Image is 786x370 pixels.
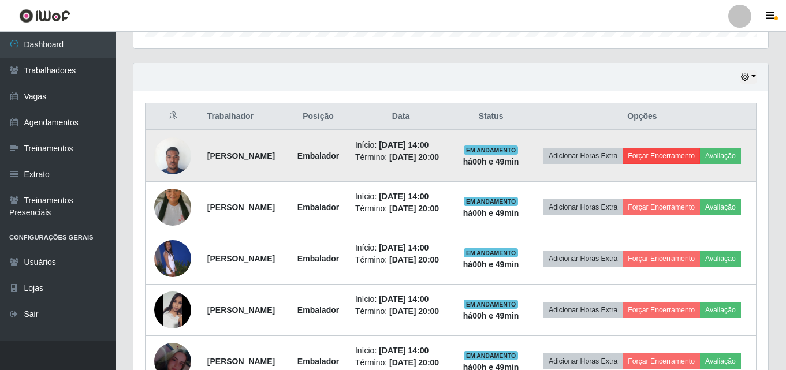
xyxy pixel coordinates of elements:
[463,311,519,320] strong: há 00 h e 49 min
[623,199,700,215] button: Forçar Encerramento
[389,358,439,367] time: [DATE] 20:00
[355,345,446,357] li: Início:
[355,151,446,163] li: Término:
[543,251,623,267] button: Adicionar Horas Extra
[288,103,348,130] th: Posição
[297,203,339,212] strong: Embalador
[700,148,741,164] button: Avaliação
[543,302,623,318] button: Adicionar Horas Extra
[700,353,741,369] button: Avaliação
[207,357,275,366] strong: [PERSON_NAME]
[355,293,446,305] li: Início:
[464,145,519,155] span: EM ANDAMENTO
[207,203,275,212] strong: [PERSON_NAME]
[543,199,623,215] button: Adicionar Horas Extra
[200,103,288,130] th: Trabalhador
[623,148,700,164] button: Forçar Encerramento
[464,248,519,257] span: EM ANDAMENTO
[207,305,275,315] strong: [PERSON_NAME]
[464,197,519,206] span: EM ANDAMENTO
[154,131,191,180] img: 1732034222988.jpeg
[355,254,446,266] li: Término:
[464,300,519,309] span: EM ANDAMENTO
[297,357,339,366] strong: Embalador
[543,353,623,369] button: Adicionar Horas Extra
[297,151,339,160] strong: Embalador
[623,302,700,318] button: Forçar Encerramento
[355,242,446,254] li: Início:
[355,203,446,215] li: Término:
[389,204,439,213] time: [DATE] 20:00
[154,291,191,328] img: 1745859119141.jpeg
[528,103,757,130] th: Opções
[355,305,446,317] li: Término:
[355,190,446,203] li: Início:
[207,151,275,160] strong: [PERSON_NAME]
[297,254,339,263] strong: Embalador
[463,208,519,218] strong: há 00 h e 49 min
[19,9,70,23] img: CoreUI Logo
[700,251,741,267] button: Avaliação
[379,140,429,150] time: [DATE] 14:00
[464,351,519,360] span: EM ANDAMENTO
[379,192,429,201] time: [DATE] 14:00
[543,148,623,164] button: Adicionar Horas Extra
[700,302,741,318] button: Avaliação
[389,255,439,264] time: [DATE] 20:00
[379,294,429,304] time: [DATE] 14:00
[623,251,700,267] button: Forçar Encerramento
[348,103,453,130] th: Data
[463,260,519,269] strong: há 00 h e 49 min
[154,174,191,240] img: 1744320952453.jpeg
[207,254,275,263] strong: [PERSON_NAME]
[700,199,741,215] button: Avaliação
[389,152,439,162] time: [DATE] 20:00
[355,139,446,151] li: Início:
[463,157,519,166] strong: há 00 h e 49 min
[453,103,528,130] th: Status
[623,353,700,369] button: Forçar Encerramento
[389,307,439,316] time: [DATE] 20:00
[379,346,429,355] time: [DATE] 14:00
[379,243,429,252] time: [DATE] 14:00
[355,357,446,369] li: Término:
[154,240,191,277] img: 1745848645902.jpeg
[297,305,339,315] strong: Embalador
